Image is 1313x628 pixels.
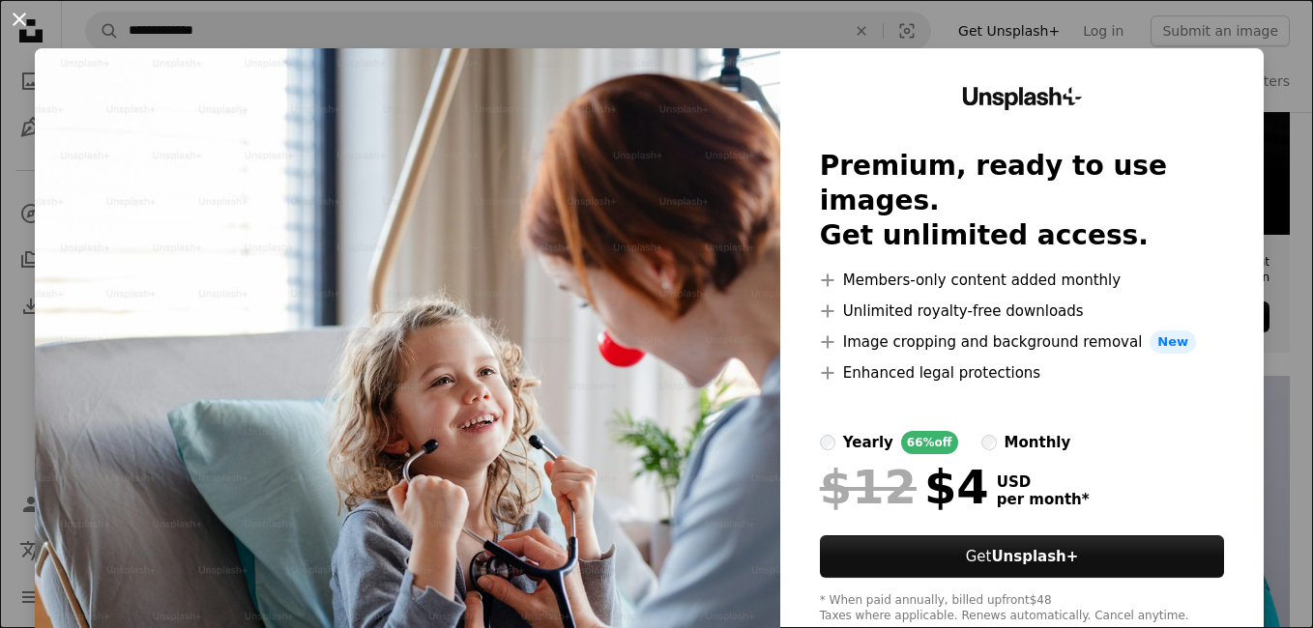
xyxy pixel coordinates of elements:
[997,473,1090,491] span: USD
[820,535,1225,578] button: GetUnsplash+
[820,361,1225,385] li: Enhanced legal protections
[820,593,1225,624] div: * When paid annually, billed upfront $48 Taxes where applicable. Renews automatically. Cancel any...
[820,149,1225,253] h2: Premium, ready to use images. Get unlimited access.
[820,300,1225,323] li: Unlimited royalty-free downloads
[820,435,835,450] input: yearly66%off
[997,491,1090,508] span: per month *
[820,462,917,512] span: $12
[1150,330,1196,354] span: New
[820,269,1225,292] li: Members-only content added monthly
[820,462,989,512] div: $4
[843,431,893,454] div: yearly
[991,548,1078,565] strong: Unsplash+
[901,431,958,454] div: 66% off
[981,435,997,450] input: monthly
[1005,431,1071,454] div: monthly
[820,330,1225,354] li: Image cropping and background removal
